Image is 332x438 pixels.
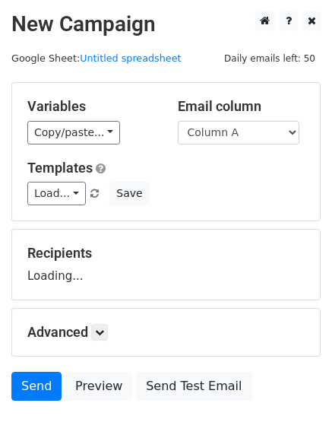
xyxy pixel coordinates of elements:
[11,52,182,64] small: Google Sheet:
[80,52,181,64] a: Untitled spreadsheet
[27,245,305,262] h5: Recipients
[27,98,155,115] h5: Variables
[27,245,305,284] div: Loading...
[219,52,321,64] a: Daily emails left: 50
[219,50,321,67] span: Daily emails left: 50
[178,98,305,115] h5: Email column
[11,372,62,401] a: Send
[11,11,321,37] h2: New Campaign
[65,372,132,401] a: Preview
[27,324,305,341] h5: Advanced
[27,160,93,176] a: Templates
[27,182,86,205] a: Load...
[136,372,251,401] a: Send Test Email
[27,121,120,144] a: Copy/paste...
[109,182,149,205] button: Save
